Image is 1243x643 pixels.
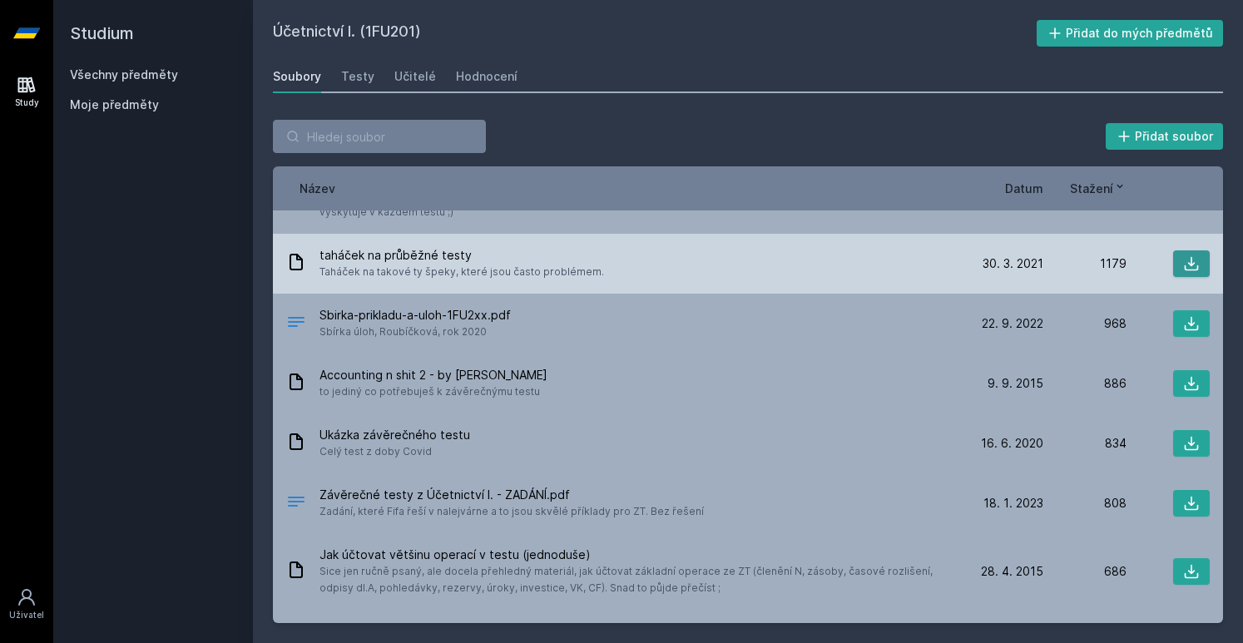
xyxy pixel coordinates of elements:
h2: Účetnictví I. (1FU201) [273,20,1037,47]
span: Jak účtovat většinu operací v testu (jednoduše) [319,547,953,563]
div: Study [15,96,39,109]
a: Hodnocení [456,60,518,93]
div: Učitelé [394,68,436,85]
span: 18. 1. 2023 [983,495,1043,512]
div: PDF [286,312,306,336]
div: 834 [1043,435,1127,452]
span: 16. 6. 2020 [981,435,1043,452]
div: 808 [1043,495,1127,512]
span: Taháček na takové ty špeky, které jsou často problémem. [319,264,604,280]
button: Stažení [1070,180,1127,197]
span: Ukázka závěrečného testu [319,427,470,443]
span: Zadání, které Fifa řeší v nalejvárne a to jsou skvělé příklady pro ZT. Bez řešení [319,503,704,520]
a: Testy [341,60,374,93]
div: Soubory [273,68,321,85]
input: Hledej soubor [273,120,486,153]
span: Sbirka-prikladu-a-uloh-1FU2xx.pdf [319,307,511,324]
button: Datum [1005,180,1043,197]
div: 968 [1043,315,1127,332]
span: 9. 9. 2015 [988,375,1043,392]
div: Uživatel [9,609,44,621]
a: Uživatel [3,579,50,630]
span: 30. 3. 2021 [983,255,1043,272]
a: Učitelé [394,60,436,93]
button: Přidat do mých předmětů [1037,20,1224,47]
div: Testy [341,68,374,85]
a: Všechny předměty [70,67,178,82]
span: Sbírka úloh, Roubíčková, rok 2020 [319,324,511,340]
span: Sice jen ručně psaný, ale docela přehledný materiál, jak účtovat základní operace ze ZT (členění ... [319,563,953,596]
div: PDF [286,492,306,516]
div: 686 [1043,563,1127,580]
a: Study [3,67,50,117]
div: 886 [1043,375,1127,392]
button: Název [300,180,335,197]
span: Accounting n shit 2 - by [PERSON_NAME] [319,367,547,383]
span: 22. 9. 2022 [982,315,1043,332]
div: Hodnocení [456,68,518,85]
button: Přidat soubor [1106,123,1224,150]
span: Celý test z doby Covid [319,443,470,460]
a: Soubory [273,60,321,93]
span: to jediný co potřebuješ k závěrečnýmu testu [319,383,547,400]
span: Moje předměty [70,96,159,113]
span: taháček na průběžné testy [319,247,604,264]
div: 1179 [1043,255,1127,272]
span: 28. 4. 2015 [981,563,1043,580]
span: Stažení [1070,180,1113,197]
span: Závěrečné testy z Účetnictví I. - ZADÁNÍ.pdf [319,487,704,503]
